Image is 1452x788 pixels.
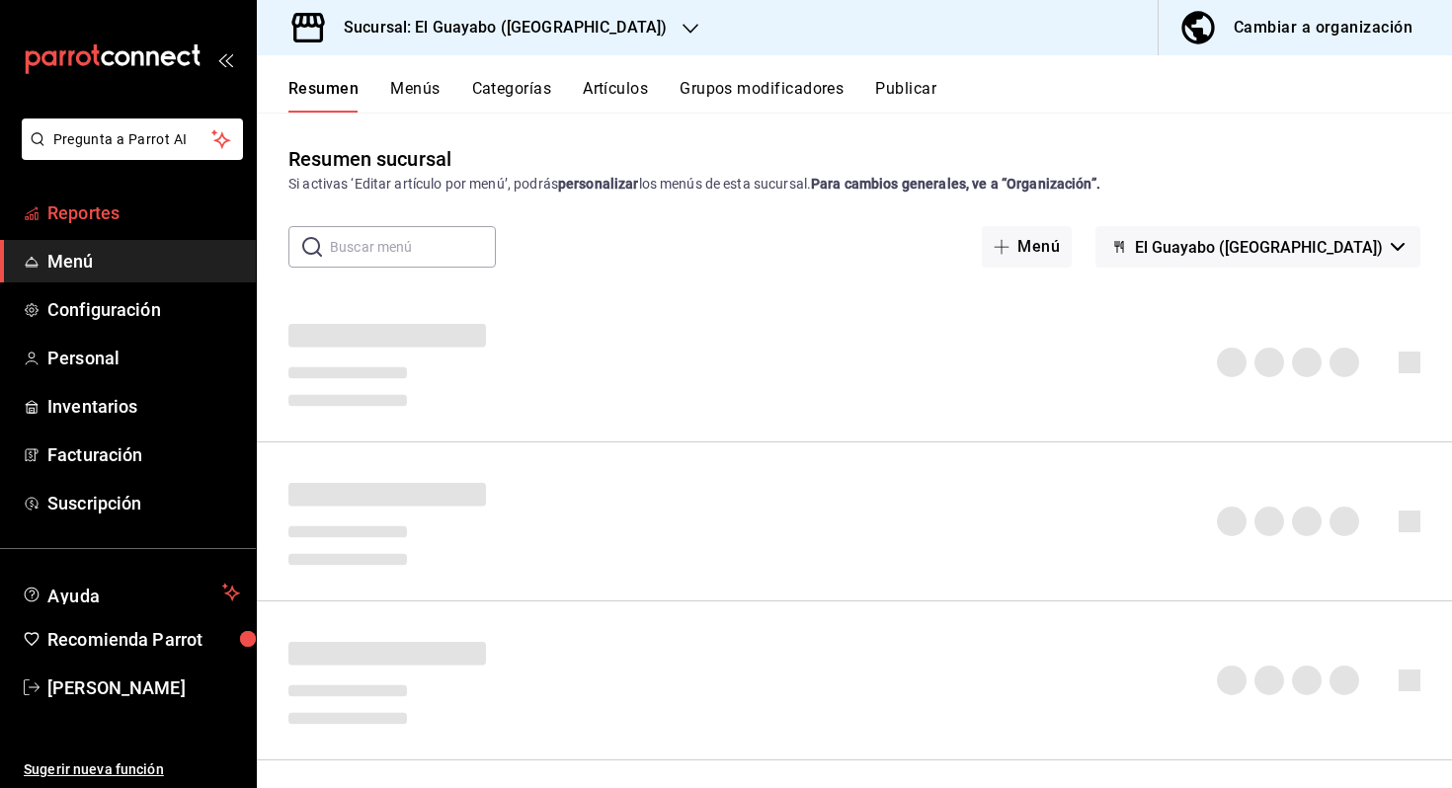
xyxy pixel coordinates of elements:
div: Resumen sucursal [288,144,451,174]
button: Menú [982,226,1072,268]
h3: Sucursal: El Guayabo ([GEOGRAPHIC_DATA]) [328,16,667,39]
div: navigation tabs [288,79,1452,113]
button: Publicar [875,79,936,113]
button: Categorías [472,79,552,113]
button: Pregunta a Parrot AI [22,118,243,160]
span: [PERSON_NAME] [47,674,240,701]
button: Resumen [288,79,359,113]
span: Ayuda [47,581,214,604]
span: Pregunta a Parrot AI [53,129,212,150]
span: Configuración [47,296,240,323]
span: Personal [47,345,240,371]
span: El Guayabo ([GEOGRAPHIC_DATA]) [1135,238,1383,257]
div: Si activas ‘Editar artículo por menú’, podrás los menús de esta sucursal. [288,174,1420,195]
strong: Para cambios generales, ve a “Organización”. [811,176,1100,192]
button: open_drawer_menu [217,51,233,67]
span: Facturación [47,441,240,468]
span: Menú [47,248,240,275]
input: Buscar menú [330,227,496,267]
span: Inventarios [47,393,240,420]
div: Cambiar a organización [1234,14,1412,41]
a: Pregunta a Parrot AI [14,143,243,164]
strong: personalizar [558,176,639,192]
span: Reportes [47,199,240,226]
span: Recomienda Parrot [47,626,240,653]
button: Menús [390,79,440,113]
button: El Guayabo ([GEOGRAPHIC_DATA]) [1095,226,1420,268]
span: Sugerir nueva función [24,759,240,780]
span: Suscripción [47,490,240,516]
button: Grupos modificadores [680,79,844,113]
button: Artículos [583,79,648,113]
